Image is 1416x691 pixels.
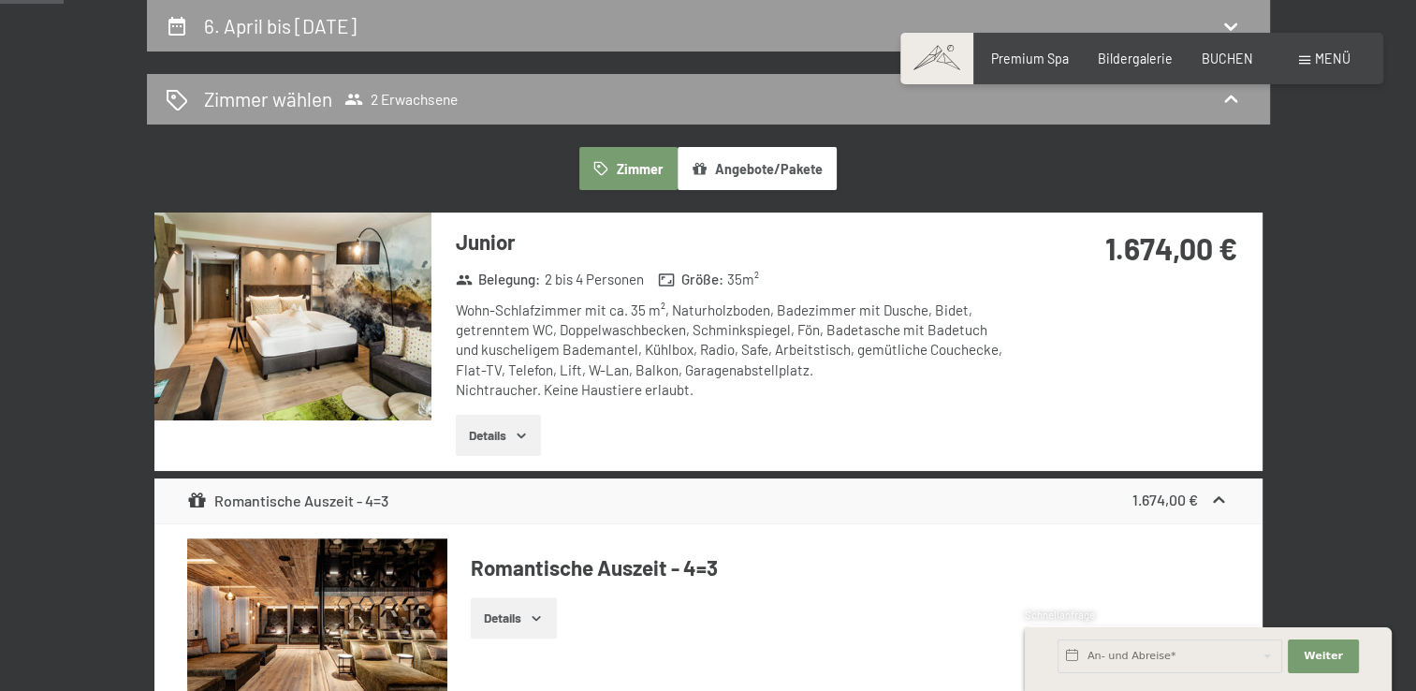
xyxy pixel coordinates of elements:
span: Menü [1315,51,1350,66]
button: Zimmer [579,147,677,190]
button: Details [471,597,556,639]
h2: Zimmer wählen [204,85,332,112]
div: Wohn-Schlafzimmer mit ca. 35 m², Naturholzboden, Badezimmer mit Dusche, Bidet, getrenntem WC, Dop... [456,301,1013,400]
a: BUCHEN [1202,51,1253,66]
span: 2 bis 4 Personen [545,270,644,289]
span: Weiter [1304,649,1343,664]
button: Details [456,415,541,456]
strong: 1.674,00 € [1105,230,1237,266]
button: Angebote/Pakete [678,147,837,190]
strong: Belegung : [456,270,541,289]
div: Romantische Auszeit - 4=3 [187,490,388,512]
strong: 1.674,00 € [1132,491,1198,508]
strong: Größe : [658,270,723,289]
div: Romantische Auszeit - 4=31.674,00 € [154,478,1263,523]
h4: Romantische Auszeit - 4=3 [471,553,1229,582]
span: Schnellanfrage [1025,609,1095,621]
a: Premium Spa [991,51,1069,66]
h2: 6. April bis [DATE] [204,14,357,37]
span: 35 m² [727,270,759,289]
span: 2 Erwachsene [344,90,458,109]
button: Weiter [1288,640,1359,673]
a: Bildergalerie [1098,51,1173,66]
h3: Junior [456,228,1013,257]
img: mss_renderimg.php [154,213,431,420]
